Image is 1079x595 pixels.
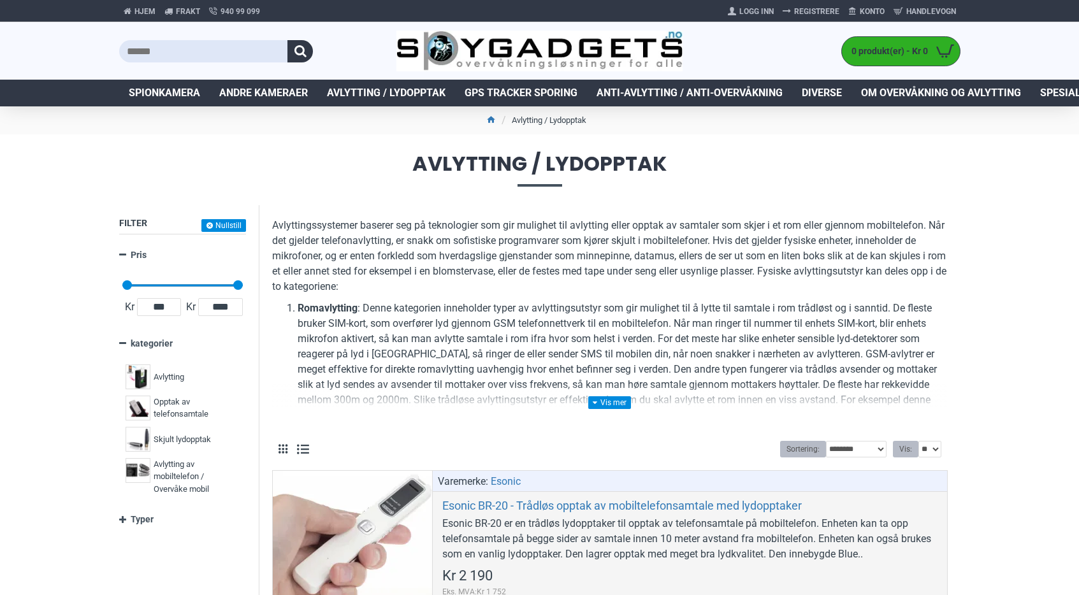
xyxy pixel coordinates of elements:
label: Sortering: [780,441,826,457]
span: Skjult lydopptak [154,433,211,446]
a: Konto [844,1,889,22]
button: Nullstill [201,219,246,232]
a: Esonic BR-20 - Trådløs opptak av mobiltelefonsamtale med lydopptaker [442,498,802,513]
span: Konto [860,6,885,17]
span: Varemerke: [438,474,488,489]
a: Avlytting / Lydopptak [317,80,455,106]
span: Handlevogn [906,6,956,17]
span: Avlytting [154,371,184,384]
label: Vis: [893,441,918,457]
span: Spionkamera [129,85,200,101]
img: Skjult lydopptak [126,427,150,452]
img: Avlytting [126,364,150,389]
a: kategorier [119,333,246,355]
span: Andre kameraer [219,85,308,101]
span: Avlytting / Lydopptak [119,154,960,186]
span: Anti-avlytting / Anti-overvåkning [597,85,783,101]
span: Kr 2 190 [442,569,493,583]
span: Registrere [794,6,839,17]
a: Spionkamera [119,80,210,106]
img: Avlytting av mobiltelefon / Overvåke mobil [126,458,150,483]
span: Hjem [134,6,156,17]
a: Typer [119,508,246,531]
a: Andre kameraer [210,80,317,106]
span: Avlytting av mobiltelefon / Overvåke mobil [154,458,236,496]
a: Logg Inn [723,1,778,22]
span: Logg Inn [739,6,774,17]
span: 0 produkt(er) - Kr 0 [842,45,931,58]
a: Handlevogn [889,1,960,22]
a: Anti-avlytting / Anti-overvåkning [587,80,792,106]
span: 940 99 099 [221,6,260,17]
span: Diverse [802,85,842,101]
a: Om overvåkning og avlytting [851,80,1031,106]
span: Kr [122,299,137,315]
a: Pris [119,244,246,266]
span: Om overvåkning og avlytting [861,85,1021,101]
a: Esonic [491,474,521,489]
img: SpyGadgets.no [396,31,683,72]
a: 0 produkt(er) - Kr 0 [842,37,960,66]
span: GPS Tracker Sporing [465,85,577,101]
a: romavlytteren [298,408,359,423]
span: Avlytting / Lydopptak [327,85,445,101]
a: Registrere [778,1,844,22]
span: Frakt [176,6,200,17]
p: Avlyttingssystemer baserer seg på teknologier som gir mulighet til avlytting eller opptak av samt... [272,218,948,294]
span: Filter [119,218,147,228]
img: Opptak av telefonsamtale [126,396,150,420]
div: Esonic BR-20 er en trådløs lydopptaker til opptak av telefonsamtale på mobiltelefon. Enheten kan ... [442,516,938,562]
a: Diverse [792,80,851,106]
span: Kr [184,299,198,315]
li: : Denne kategorien inneholder typer av avlyttingsutstyr som gir mulighet til å lytte til samtale ... [298,301,948,423]
b: Romavlytting [298,302,358,314]
a: GPS Tracker Sporing [455,80,587,106]
span: Opptak av telefonsamtale [154,396,236,420]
